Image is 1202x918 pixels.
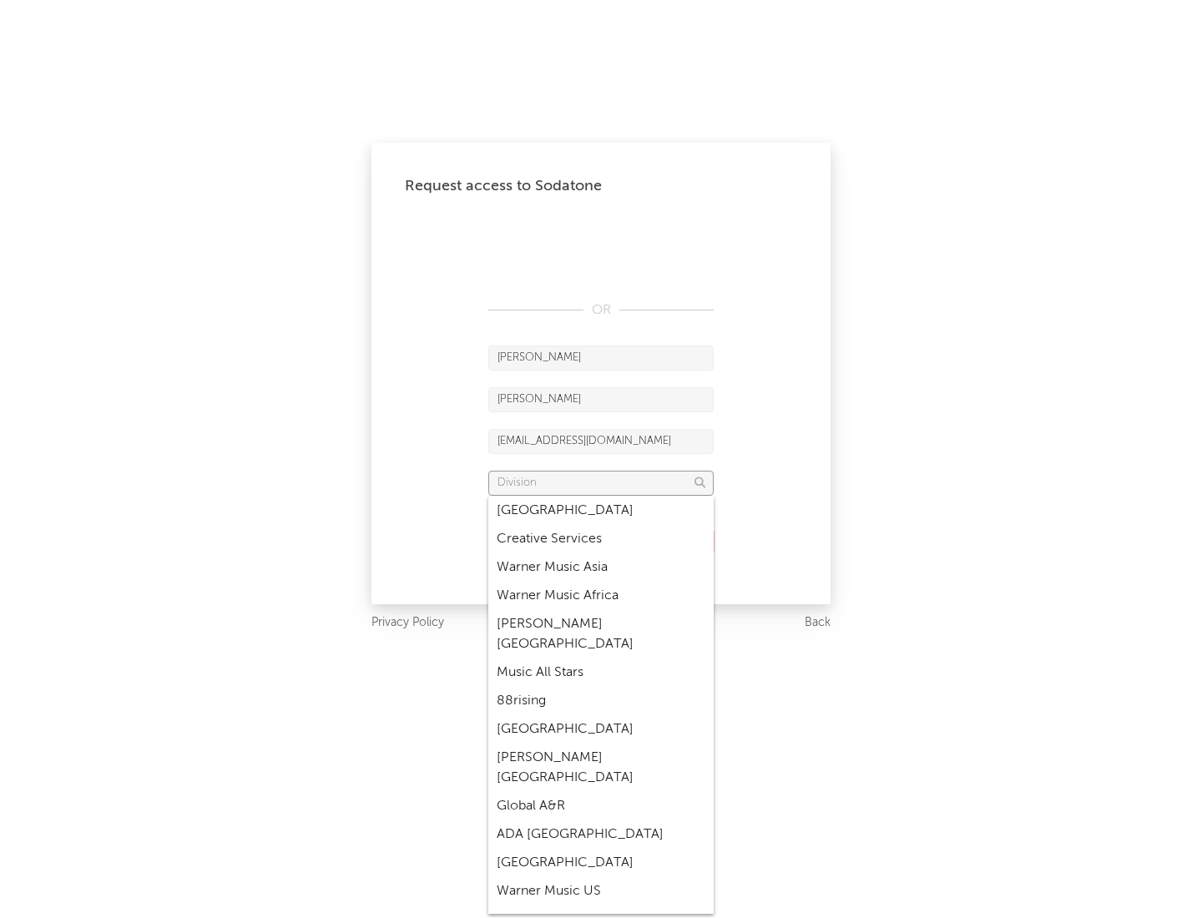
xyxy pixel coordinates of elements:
[488,525,714,553] div: Creative Services
[488,687,714,715] div: 88rising
[488,658,714,687] div: Music All Stars
[405,176,797,196] div: Request access to Sodatone
[488,820,714,849] div: ADA [GEOGRAPHIC_DATA]
[488,582,714,610] div: Warner Music Africa
[488,497,714,525] div: [GEOGRAPHIC_DATA]
[488,877,714,905] div: Warner Music US
[488,387,714,412] input: Last Name
[488,744,714,792] div: [PERSON_NAME] [GEOGRAPHIC_DATA]
[488,610,714,658] div: [PERSON_NAME] [GEOGRAPHIC_DATA]
[488,792,714,820] div: Global A&R
[488,849,714,877] div: [GEOGRAPHIC_DATA]
[488,429,714,454] input: Email
[488,346,714,371] input: First Name
[488,553,714,582] div: Warner Music Asia
[488,300,714,320] div: OR
[488,715,714,744] div: [GEOGRAPHIC_DATA]
[488,471,714,496] input: Division
[805,613,831,633] a: Back
[371,613,444,633] a: Privacy Policy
